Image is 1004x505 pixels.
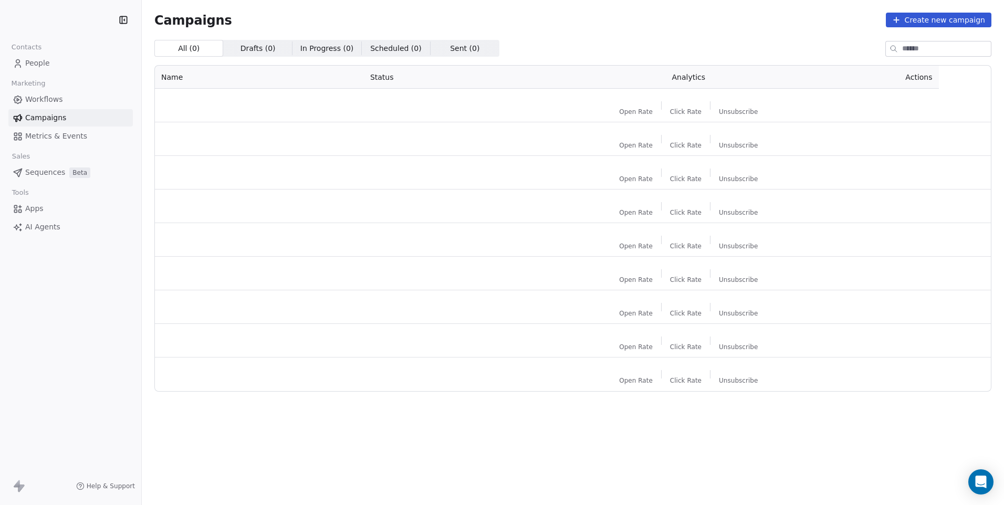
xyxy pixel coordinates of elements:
span: Tools [7,185,33,201]
span: Beta [69,167,90,178]
a: Campaigns [8,109,133,127]
span: Unsubscribe [719,276,758,284]
span: AI Agents [25,222,60,233]
th: Status [364,66,554,89]
span: Open Rate [619,343,653,351]
span: Open Rate [619,376,653,385]
th: Analytics [554,66,823,89]
span: Open Rate [619,175,653,183]
span: Click Rate [670,376,702,385]
span: Open Rate [619,141,653,150]
span: Click Rate [670,309,702,318]
span: Workflows [25,94,63,105]
span: Drafts ( 0 ) [240,43,276,54]
span: Sales [7,149,35,164]
span: Help & Support [87,482,135,490]
span: Click Rate [670,175,702,183]
span: Apps [25,203,44,214]
span: Contacts [7,39,46,55]
span: Unsubscribe [719,242,758,250]
a: Workflows [8,91,133,108]
span: In Progress ( 0 ) [300,43,354,54]
span: Click Rate [670,276,702,284]
span: Open Rate [619,208,653,217]
span: Unsubscribe [719,208,758,217]
span: Scheduled ( 0 ) [370,43,422,54]
span: Click Rate [670,141,702,150]
th: Name [155,66,364,89]
div: Open Intercom Messenger [968,469,993,495]
span: Open Rate [619,242,653,250]
span: Click Rate [670,208,702,217]
span: People [25,58,50,69]
span: Unsubscribe [719,376,758,385]
span: Click Rate [670,343,702,351]
span: Open Rate [619,108,653,116]
span: Unsubscribe [719,141,758,150]
span: Marketing [7,76,50,91]
a: AI Agents [8,218,133,236]
span: Campaigns [25,112,66,123]
span: Click Rate [670,242,702,250]
a: Apps [8,200,133,217]
button: Create new campaign [886,13,991,27]
a: Help & Support [76,482,135,490]
span: Unsubscribe [719,175,758,183]
span: Unsubscribe [719,309,758,318]
span: Campaigns [154,13,232,27]
span: Click Rate [670,108,702,116]
span: Open Rate [619,276,653,284]
a: SequencesBeta [8,164,133,181]
span: Sent ( 0 ) [450,43,479,54]
a: People [8,55,133,72]
span: Unsubscribe [719,108,758,116]
span: Sequences [25,167,65,178]
span: Unsubscribe [719,343,758,351]
th: Actions [823,66,938,89]
a: Metrics & Events [8,128,133,145]
span: Open Rate [619,309,653,318]
span: Metrics & Events [25,131,87,142]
